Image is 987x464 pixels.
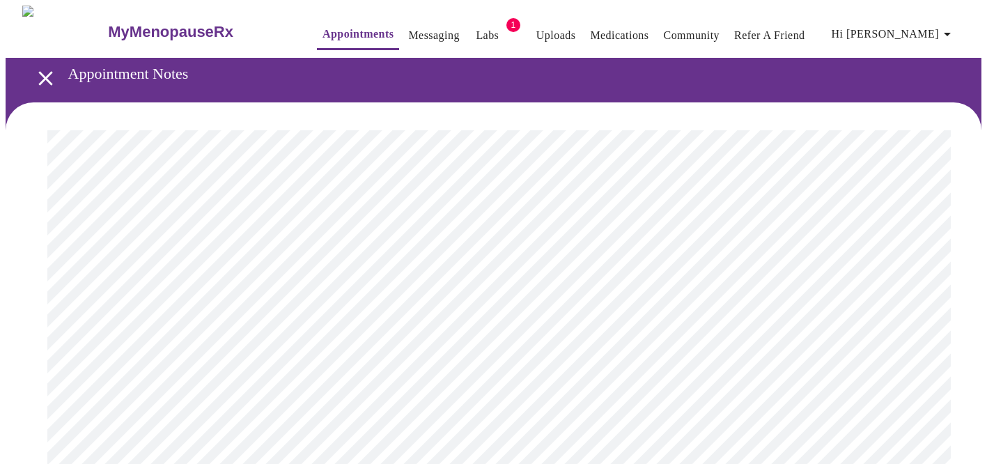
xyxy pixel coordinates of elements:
button: Uploads [531,22,582,49]
a: MyMenopauseRx [107,8,289,56]
a: Uploads [536,26,576,45]
button: Community [658,22,726,49]
button: Messaging [403,22,465,49]
span: Hi [PERSON_NAME] [832,24,956,44]
span: 1 [506,18,520,32]
button: Hi [PERSON_NAME] [826,20,961,48]
a: Labs [476,26,499,45]
a: Medications [590,26,648,45]
button: Appointments [317,20,399,50]
button: open drawer [25,58,66,99]
button: Refer a Friend [729,22,811,49]
h3: MyMenopauseRx [108,23,233,41]
a: Messaging [408,26,459,45]
button: Medications [584,22,654,49]
a: Community [664,26,720,45]
a: Refer a Friend [734,26,805,45]
h3: Appointment Notes [68,65,910,83]
a: Appointments [322,24,394,44]
button: Labs [465,22,510,49]
img: MyMenopauseRx Logo [22,6,107,58]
